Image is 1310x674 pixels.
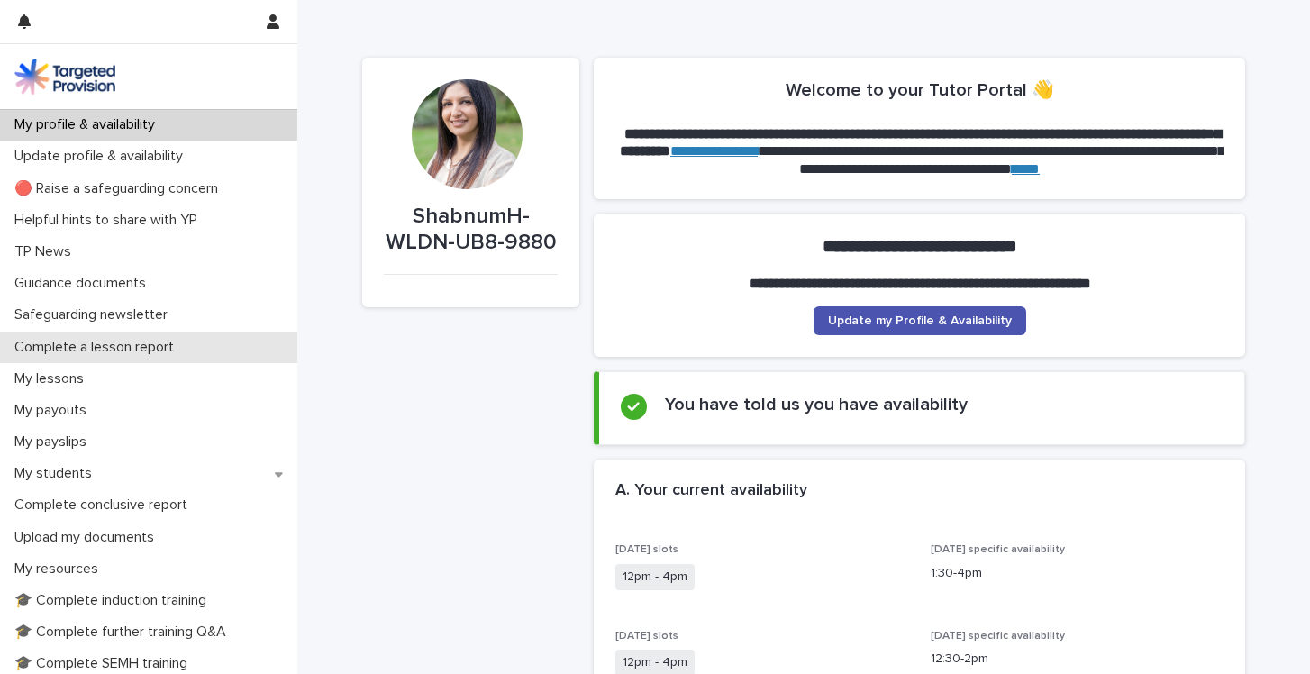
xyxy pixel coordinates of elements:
span: 12pm - 4pm [615,564,695,590]
p: My payouts [7,402,101,419]
span: [DATE] slots [615,544,678,555]
h2: A. Your current availability [615,481,807,501]
span: [DATE] slots [615,631,678,642]
span: Update my Profile & Availability [828,314,1012,327]
p: 🎓 Complete further training Q&A [7,624,241,641]
p: 🔴 Raise a safeguarding concern [7,180,232,197]
span: [DATE] specific availability [931,544,1065,555]
p: Upload my documents [7,529,168,546]
p: TP News [7,243,86,260]
p: My profile & availability [7,116,169,133]
h2: You have told us you have availability [665,394,968,415]
p: Helpful hints to share with YP [7,212,212,229]
p: My payslips [7,433,101,451]
p: My lessons [7,370,98,387]
a: Update my Profile & Availability [814,306,1026,335]
p: Complete a lesson report [7,339,188,356]
span: [DATE] specific availability [931,631,1065,642]
p: 12:30-2pm [931,650,1224,669]
p: 1:30-4pm [931,564,1224,583]
p: My students [7,465,106,482]
p: Safeguarding newsletter [7,306,182,323]
p: Update profile & availability [7,148,197,165]
p: Complete conclusive report [7,496,202,514]
img: M5nRWzHhSzIhMunXDL62 [14,59,115,95]
p: 🎓 Complete SEMH training [7,655,202,672]
p: My resources [7,560,113,578]
p: ShabnumH-WLDN-UB8-9880 [384,204,558,256]
p: 🎓 Complete induction training [7,592,221,609]
p: Guidance documents [7,275,160,292]
h2: Welcome to your Tutor Portal 👋 [786,79,1054,101]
